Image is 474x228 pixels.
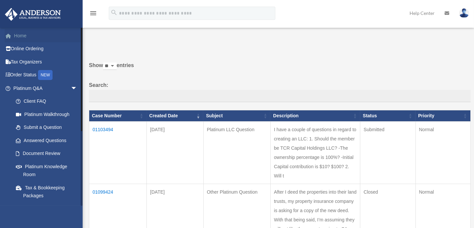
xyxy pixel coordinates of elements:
i: menu [89,9,97,17]
th: Priority: activate to sort column ascending [415,110,470,122]
a: Tax Organizers [5,55,87,68]
label: Search: [89,81,471,102]
td: Normal [415,122,470,184]
th: Case Number: activate to sort column ascending [89,110,147,122]
select: Showentries [103,62,117,70]
img: User Pic [459,8,469,18]
a: Answered Questions [9,134,81,147]
a: Document Review [9,147,84,160]
th: Subject: activate to sort column ascending [203,110,270,122]
a: Land Trust & Deed Forum [9,202,84,223]
label: Show entries [89,61,471,77]
td: I have a couple of questions in regard to creating an LLC: 1. Should the member be TCR Capital Ho... [270,122,360,184]
a: Platinum Walkthrough [9,108,84,121]
a: Submit a Question [9,121,84,134]
td: 01103494 [89,122,147,184]
a: Tax & Bookkeeping Packages [9,181,84,202]
a: menu [89,12,97,17]
img: Anderson Advisors Platinum Portal [3,8,63,21]
span: arrow_drop_down [71,82,84,95]
td: Platinum LLC Question [203,122,270,184]
a: Platinum Knowledge Room [9,160,84,181]
th: Created Date: activate to sort column ascending [147,110,204,122]
td: [DATE] [147,122,204,184]
a: Platinum Q&Aarrow_drop_down [5,82,84,95]
a: Online Ordering [5,42,87,56]
div: NEW [38,70,53,80]
td: Submitted [360,122,415,184]
th: Status: activate to sort column ascending [360,110,415,122]
a: Client FAQ [9,95,84,108]
a: Home [5,29,87,42]
input: Search: [89,90,471,102]
i: search [110,9,118,16]
th: Description: activate to sort column ascending [270,110,360,122]
a: Order StatusNEW [5,68,87,82]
